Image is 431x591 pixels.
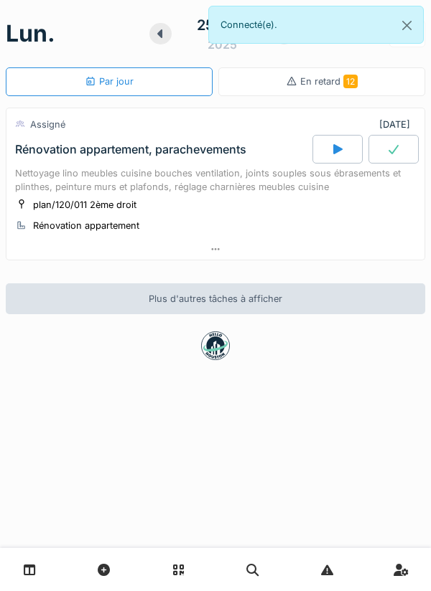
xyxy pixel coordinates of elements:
div: Rénovation appartement, parachevements [15,143,246,156]
div: Nettoyage lino meubles cuisine bouches ventilation, joints souples sous ébrasements et plinthes, ... [15,166,416,194]
h1: lun. [6,20,55,47]
img: badge-BVDL4wpA.svg [201,331,230,360]
span: En retard [300,76,358,87]
span: 12 [343,75,358,88]
div: 25 août [197,14,248,36]
div: Par jour [85,75,134,88]
div: Rénovation appartement [33,219,139,232]
div: [DATE] [379,118,416,131]
div: Assigné [30,118,65,131]
div: Connecté(e). [208,6,424,44]
button: Close [391,6,423,44]
div: Plus d'autres tâches à afficher [6,283,425,314]
div: 2025 [208,36,237,53]
div: plan/120/011 2ème droit [33,198,136,212]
